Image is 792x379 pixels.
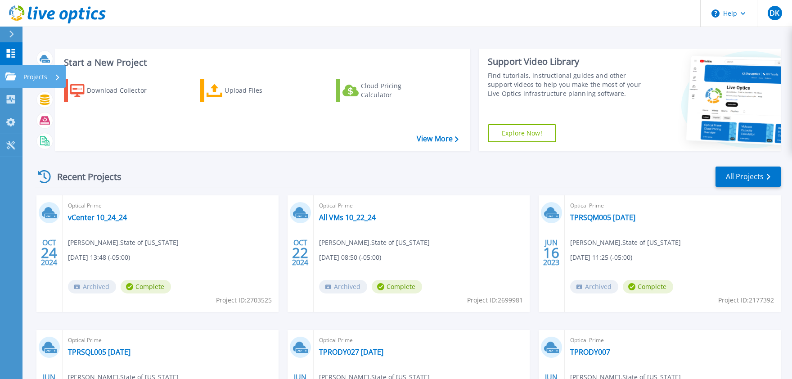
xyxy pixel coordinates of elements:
[488,124,556,142] a: Explore Now!
[623,280,673,293] span: Complete
[68,213,127,222] a: vCenter 10_24_24
[372,280,422,293] span: Complete
[543,249,559,257] span: 16
[23,65,47,89] p: Projects
[225,81,297,99] div: Upload Files
[68,238,179,248] span: [PERSON_NAME] , State of [US_STATE]
[68,253,130,262] span: [DATE] 13:48 (-05:00)
[216,295,272,305] span: Project ID: 2703525
[715,167,781,187] a: All Projects
[319,238,430,248] span: [PERSON_NAME] , State of [US_STATE]
[543,236,560,269] div: JUN 2023
[319,347,383,356] a: TPRODY027 [DATE]
[40,236,58,269] div: OCT 2024
[570,213,635,222] a: TPRSQM005 [DATE]
[319,280,367,293] span: Archived
[570,253,632,262] span: [DATE] 11:25 (-05:00)
[361,81,433,99] div: Cloud Pricing Calculator
[417,135,459,143] a: View More
[121,280,171,293] span: Complete
[570,238,681,248] span: [PERSON_NAME] , State of [US_STATE]
[68,335,273,345] span: Optical Prime
[570,201,775,211] span: Optical Prime
[292,236,309,269] div: OCT 2024
[319,213,376,222] a: All VMs 10_22_24
[68,201,273,211] span: Optical Prime
[87,81,159,99] div: Download Collector
[718,295,774,305] span: Project ID: 2177392
[64,58,458,68] h3: Start a New Project
[769,9,779,17] span: DK
[35,166,134,188] div: Recent Projects
[488,56,641,68] div: Support Video Library
[570,347,610,356] a: TPRODY007
[488,71,641,98] div: Find tutorials, instructional guides and other support videos to help you make the most of your L...
[292,249,308,257] span: 22
[68,280,116,293] span: Archived
[336,79,436,102] a: Cloud Pricing Calculator
[64,79,164,102] a: Download Collector
[41,249,57,257] span: 24
[319,201,524,211] span: Optical Prime
[467,295,523,305] span: Project ID: 2699981
[200,79,301,102] a: Upload Files
[319,253,381,262] span: [DATE] 08:50 (-05:00)
[319,335,524,345] span: Optical Prime
[570,335,775,345] span: Optical Prime
[570,280,618,293] span: Archived
[68,347,130,356] a: TPRSQL005 [DATE]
